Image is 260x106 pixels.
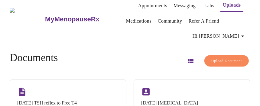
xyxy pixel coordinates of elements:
button: Hi [PERSON_NAME] [190,30,249,42]
a: MyMenopauseRx [44,9,124,30]
a: Appointments [138,2,167,10]
button: Community [155,15,185,27]
a: Refer a Friend [189,17,219,25]
button: Medications [124,15,154,27]
div: [DATE] [MEDICAL_DATA] [141,100,198,106]
div: [DATE] TSH reflex to Free T4 [17,100,77,106]
a: Labs [204,2,214,10]
a: Uploads [223,1,241,9]
a: Messaging [174,2,196,10]
button: Refer a Friend [186,15,222,27]
h3: MyMenopauseRx [45,15,99,23]
button: Switch to list view [184,54,198,68]
h4: Documents [10,52,58,64]
button: Upload Document [204,55,249,67]
span: Hi [PERSON_NAME] [193,32,246,40]
img: MyMenopauseRx Logo [10,8,44,30]
a: Community [158,17,182,25]
a: Medications [126,17,151,25]
span: Upload Document [211,58,242,64]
